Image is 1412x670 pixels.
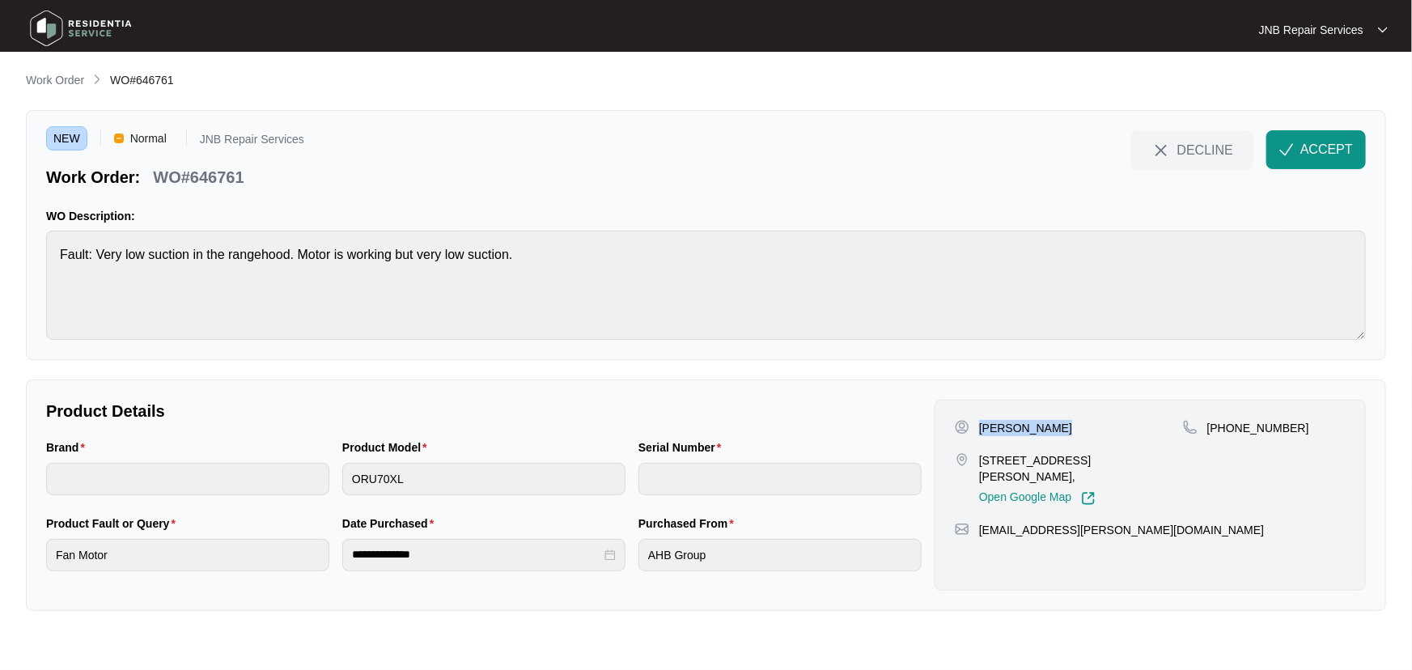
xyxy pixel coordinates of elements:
span: Normal [124,126,173,151]
p: WO Description: [46,208,1366,224]
img: dropdown arrow [1378,26,1388,34]
input: Product Model [342,463,625,495]
button: close-IconDECLINE [1131,130,1253,169]
p: JNB Repair Services [200,134,304,151]
a: Open Google Map [979,491,1096,506]
label: Date Purchased [342,515,440,532]
img: close-Icon [1151,141,1171,160]
span: ACCEPT [1300,140,1353,159]
img: Vercel Logo [114,134,124,143]
input: Date Purchased [352,546,601,563]
p: [PERSON_NAME] [979,420,1072,436]
img: chevron-right [91,73,104,86]
img: map-pin [1183,420,1198,435]
img: map-pin [955,522,969,536]
img: Link-External [1081,491,1096,506]
p: [EMAIL_ADDRESS][PERSON_NAME][DOMAIN_NAME] [979,522,1264,538]
p: [STREET_ADDRESS][PERSON_NAME], [979,452,1183,485]
span: WO#646761 [110,74,174,87]
label: Product Fault or Query [46,515,182,532]
input: Brand [46,463,329,495]
p: Product Details [46,400,922,422]
p: [PHONE_NUMBER] [1207,420,1309,436]
p: JNB Repair Services [1259,22,1363,38]
img: check-Icon [1279,142,1294,157]
label: Serial Number [638,439,727,456]
p: Work Order: [46,166,140,189]
span: NEW [46,126,87,151]
img: user-pin [955,420,969,435]
button: check-IconACCEPT [1266,130,1366,169]
img: map-pin [955,452,969,467]
textarea: Fault: Very low suction in the rangehood. Motor is working but very low suction. [46,231,1366,340]
p: WO#646761 [153,166,244,189]
input: Product Fault or Query [46,539,329,571]
label: Purchased From [638,515,740,532]
img: residentia service logo [24,4,138,53]
label: Brand [46,439,91,456]
input: Serial Number [638,463,922,495]
p: Work Order [26,72,84,88]
input: Purchased From [638,539,922,571]
a: Work Order [23,72,87,90]
span: DECLINE [1177,141,1233,159]
label: Product Model [342,439,434,456]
